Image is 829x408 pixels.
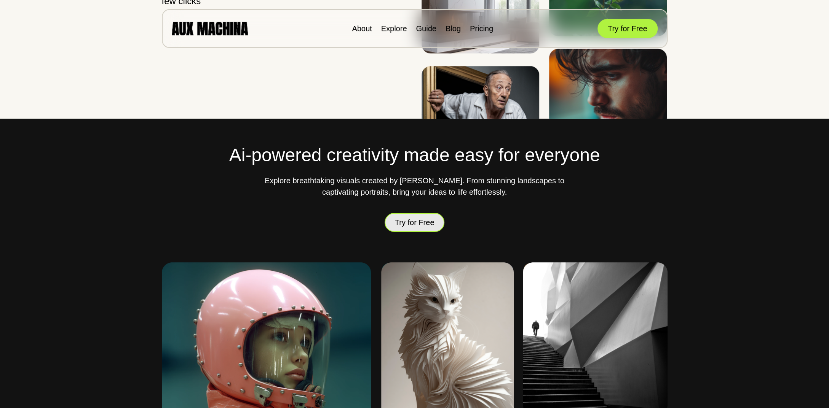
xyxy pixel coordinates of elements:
a: Explore [381,24,407,33]
button: Try for Free [597,19,658,38]
a: About [352,24,372,33]
a: Guide [416,24,436,33]
button: Try for Free [385,213,445,232]
h2: Ai-powered creativity made easy for everyone [162,141,668,169]
a: Blog [446,24,461,33]
img: Image [549,49,667,127]
img: Image [422,66,539,144]
a: Pricing [470,24,493,33]
p: Explore breathtaking visuals created by [PERSON_NAME]. From stunning landscapes to captivating po... [262,175,567,198]
img: AUX MACHINA [172,22,248,35]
